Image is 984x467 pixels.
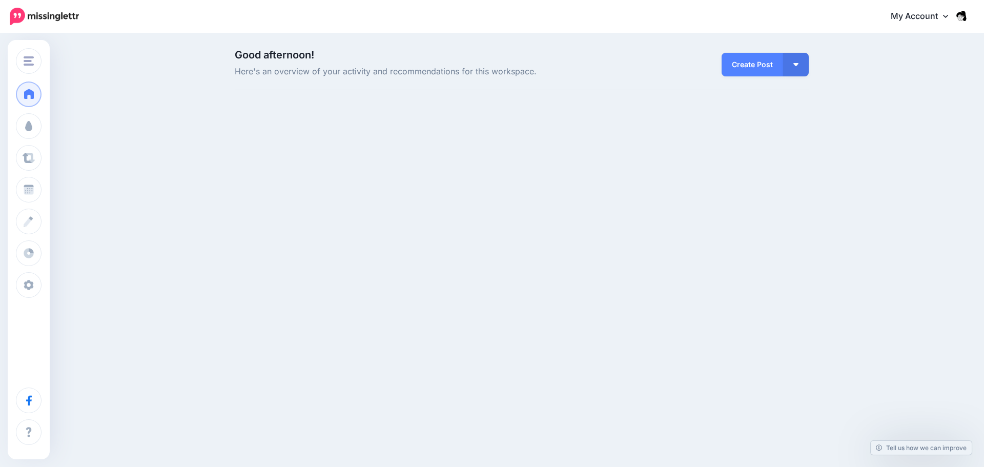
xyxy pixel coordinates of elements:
a: Create Post [722,53,783,76]
img: Missinglettr [10,8,79,25]
span: Good afternoon! [235,49,314,61]
img: arrow-down-white.png [793,63,798,66]
span: Here's an overview of your activity and recommendations for this workspace. [235,65,612,78]
a: Tell us how we can improve [871,441,972,455]
a: My Account [880,4,969,29]
img: menu.png [24,56,34,66]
